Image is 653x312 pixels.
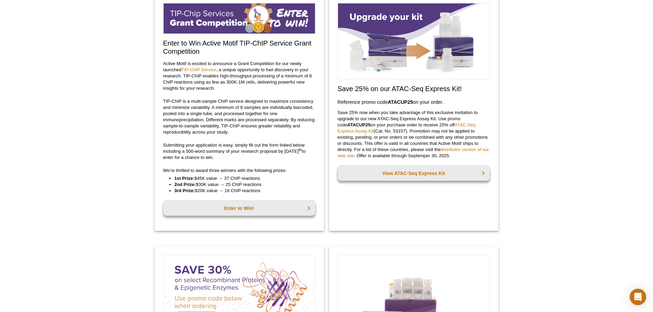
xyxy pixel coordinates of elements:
a: Enter to Win! [163,201,315,216]
img: TIP-ChIP Service Grant Competition [163,3,315,34]
strong: 1st Prize: [174,176,195,181]
li: $45K value → 37 ChIP reactions [174,175,309,182]
strong: ATACUP25 [388,99,413,105]
li: $20K value → 16 ChIP reactions [174,188,309,194]
p: Active Motif is excited to announce a Grant Competition for our newly launched , a unique opportu... [163,61,315,91]
sup: th [299,147,302,151]
img: Save on ATAC-Seq Express Assay Kit [338,3,490,79]
div: Open Intercom Messenger [630,289,646,305]
h2: Save 25% on our ATAC-Seq Express Kit! [338,85,490,93]
h3: Reference promo code on your order. [338,98,490,106]
p: Save 25% now when you take advantage of this exclusive invitation to upgrade to our new ATAC-Seq ... [338,110,490,159]
p: Submitting your application is easy, simply fill out the form linked below including a 500-word s... [163,142,315,161]
a: TIP-ChIP Service [181,67,216,72]
strong: 2nd Prize: [174,182,196,187]
strong: ATACUP25 [347,122,371,127]
li: $30K value → 25 ChIP reactions [174,182,309,188]
p: TIP-ChIP is a multi-sample ChIP service designed to maximize consistency and minimize variability... [163,98,315,135]
strong: 3rd Prize: [174,188,195,193]
h2: Enter to Win Active Motif TIP-ChIP Service Grant Competition [163,39,315,55]
p: We’re thrilled to award three winners with the following prizes: [163,167,315,174]
a: View ATAC-Seq Express Kit [338,166,490,181]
